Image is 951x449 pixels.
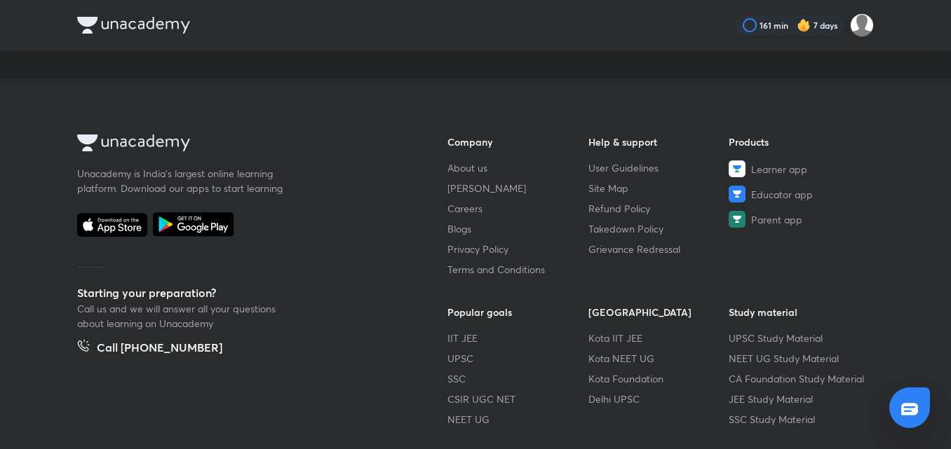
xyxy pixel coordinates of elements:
[729,211,870,228] a: Parent app
[77,301,288,331] p: Call us and we will answer all your questions about learning on Unacademy
[751,162,807,177] span: Learner app
[77,17,190,34] img: Company Logo
[729,331,870,345] a: UPSC Study Material
[447,134,588,149] h6: Company
[751,212,802,227] span: Parent app
[729,211,746,228] img: Parent app
[588,134,729,149] h6: Help & support
[588,242,729,256] a: Grievance Redressal
[588,371,729,386] a: Kota Foundation
[588,160,729,175] a: User Guidelines
[588,351,729,366] a: Kota NEET UG
[729,186,870,202] a: Educator app
[588,181,729,195] a: Site Map
[97,339,222,359] h5: Call [PHONE_NUMBER]
[447,201,483,216] span: Careers
[797,18,811,32] img: streak
[77,284,403,301] h5: Starting your preparation?
[729,412,870,427] a: SSC Study Material
[588,331,729,345] a: Kota IIT JEE
[729,351,870,366] a: NEET UG Study Material
[850,13,874,37] img: pradhap B
[447,305,588,319] h6: Popular goals
[588,392,729,406] a: Delhi UPSC
[77,134,190,151] img: Company Logo
[447,160,588,175] a: About us
[447,351,588,366] a: UPSC
[447,392,588,406] a: CSIR UGC NET
[729,160,870,177] a: Learner app
[447,371,588,386] a: SSC
[729,305,870,319] h6: Study material
[588,305,729,319] h6: [GEOGRAPHIC_DATA]
[729,392,870,406] a: JEE Study Material
[447,181,588,195] a: [PERSON_NAME]
[729,186,746,202] img: Educator app
[729,160,746,177] img: Learner app
[751,187,813,202] span: Educator app
[77,166,288,195] p: Unacademy is India’s largest online learning platform. Download our apps to start learning
[588,221,729,236] a: Takedown Policy
[729,371,870,386] a: CA Foundation Study Material
[447,201,588,216] a: Careers
[729,134,870,149] h6: Products
[447,331,588,345] a: IIT JEE
[447,242,588,256] a: Privacy Policy
[447,262,588,277] a: Terms and Conditions
[588,201,729,216] a: Refund Policy
[77,134,403,155] a: Company Logo
[447,221,588,236] a: Blogs
[77,339,222,359] a: Call [PHONE_NUMBER]
[447,412,588,427] a: NEET UG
